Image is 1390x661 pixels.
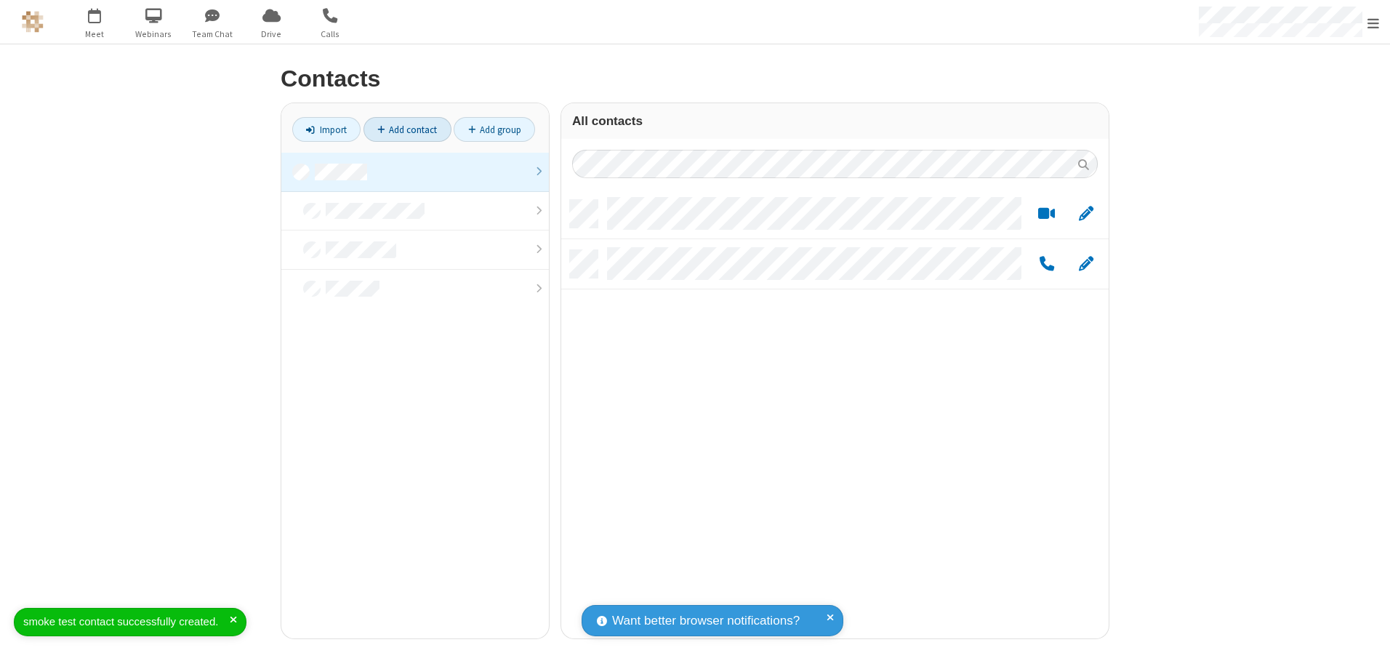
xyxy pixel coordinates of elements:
a: Add contact [363,117,451,142]
span: Meet [68,28,122,41]
div: grid [561,189,1109,638]
span: Team Chat [185,28,240,41]
img: QA Selenium DO NOT DELETE OR CHANGE [22,11,44,33]
button: Start a video meeting [1032,205,1061,223]
div: smoke test contact successfully created. [23,614,230,630]
span: Webinars [126,28,181,41]
h3: All contacts [572,114,1098,128]
button: Edit [1072,205,1100,223]
span: Want better browser notifications? [612,612,800,630]
button: Edit [1072,255,1100,273]
span: Calls [303,28,358,41]
a: Import [292,117,361,142]
a: Add group [454,117,535,142]
span: Drive [244,28,299,41]
h2: Contacts [281,66,1109,92]
button: Call by phone [1032,255,1061,273]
